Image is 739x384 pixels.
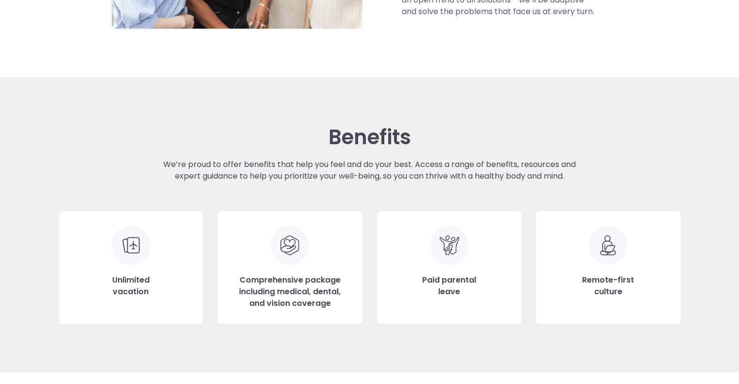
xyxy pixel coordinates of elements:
img: Remote-first culture icon [588,226,628,265]
h3: Benefits [328,126,411,149]
h3: Comprehensive package including medical, dental, and vision coverage [232,274,347,309]
img: Clip art of family of 3 embraced facing forward [430,226,469,265]
h3: Unlimited vacation [112,274,150,298]
p: We’re proud to offer benefits that help you feel and do your best. Access a range of benefits, re... [152,159,588,182]
img: Unlimited vacation icon [111,226,151,265]
h3: Paid parental leave [422,274,476,298]
img: Clip art of hand holding a heart [270,226,309,265]
h3: Remote-first culture [582,274,634,298]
